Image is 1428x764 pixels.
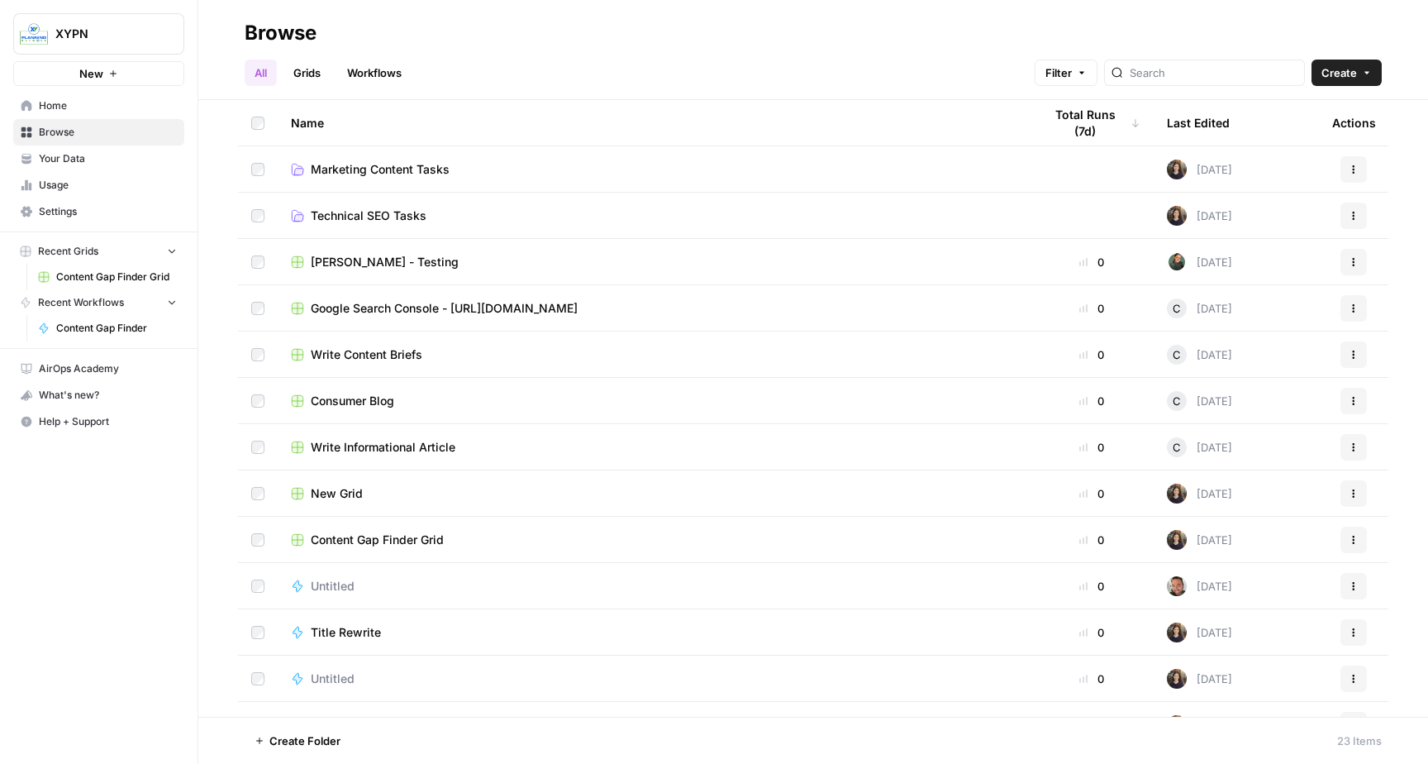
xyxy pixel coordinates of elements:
span: Help + Support [39,414,177,429]
img: XYPN Logo [19,19,49,49]
span: New [79,65,103,82]
span: Your Data [39,151,177,166]
div: 0 [1043,532,1140,548]
a: AirOps Academy [13,356,184,382]
a: Usage [13,172,184,198]
a: Google Search Console - [URL][DOMAIN_NAME] [291,300,1016,317]
span: Home [39,98,177,113]
div: [DATE] [1167,715,1232,735]
span: AEO Content Scoreboard [311,717,448,733]
span: C [1173,393,1181,409]
button: Recent Workflows [13,290,184,315]
div: Name [291,100,1016,146]
span: XYPN [55,26,155,42]
img: si2jdu9bmb2f73rxc0ps2jaykwjj [1167,669,1187,689]
a: Workflows [337,60,412,86]
div: 23 Items [1337,733,1382,749]
div: Browse [245,20,317,46]
a: AEO Content Scoreboard [291,717,1016,733]
span: Usage [39,178,177,193]
div: [DATE] [1167,484,1232,504]
span: Marketing Content Tasks [311,161,450,178]
div: Actions [1332,100,1376,146]
img: si2jdu9bmb2f73rxc0ps2jaykwjj [1167,623,1187,642]
img: l527o4zhpgok0nifbc4b6ffvi97p [1167,576,1187,596]
div: 0 [1043,624,1140,641]
div: [DATE] [1167,252,1232,272]
img: si2jdu9bmb2f73rxc0ps2jaykwjj [1167,715,1187,735]
span: C [1173,300,1181,317]
div: 0 [1043,300,1140,317]
span: New Grid [311,485,363,502]
a: Your Data [13,146,184,172]
div: 0 [1043,485,1140,502]
span: Consumer Blog [311,393,394,409]
img: si2jdu9bmb2f73rxc0ps2jaykwjj [1167,530,1187,550]
input: Search [1130,64,1297,81]
a: Home [13,93,184,119]
span: Content Gap Finder Grid [311,532,444,548]
span: Write Informational Article [311,439,455,456]
div: [DATE] [1167,623,1232,642]
a: All [245,60,277,86]
div: 0 [1043,346,1140,363]
div: 0 [1043,254,1140,270]
a: Title Rewrite [291,624,1016,641]
a: New Grid [291,485,1016,502]
img: si2jdu9bmb2f73rxc0ps2jaykwjj [1167,160,1187,179]
span: [PERSON_NAME] - Testing [311,254,459,270]
div: 0 [1043,439,1140,456]
button: Create Folder [245,728,350,754]
div: [DATE] [1167,576,1232,596]
div: [DATE] [1167,669,1232,689]
a: Consumer Blog [291,393,1016,409]
span: Untitled [311,671,355,687]
div: 0 [1043,393,1140,409]
span: Content Gap Finder Grid [56,270,177,284]
button: Help + Support [13,408,184,435]
div: [DATE] [1167,391,1232,411]
button: Filter [1035,60,1097,86]
button: New [13,61,184,86]
span: C [1173,346,1181,363]
div: Total Runs (7d) [1043,100,1140,146]
img: si2jdu9bmb2f73rxc0ps2jaykwjj [1167,206,1187,226]
button: Recent Grids [13,239,184,264]
a: Technical SEO Tasks [291,208,1016,224]
span: Recent Grids [38,244,98,259]
img: qm830ixv4abw4183xph84z4b7y8g [1167,252,1187,272]
a: Grids [283,60,331,86]
span: Title Rewrite [311,624,381,641]
span: Browse [39,125,177,140]
a: Untitled [291,578,1016,594]
img: si2jdu9bmb2f73rxc0ps2jaykwjj [1167,484,1187,504]
a: Content Gap Finder Grid [31,264,184,290]
span: Create [1321,64,1357,81]
div: [DATE] [1167,298,1232,318]
span: Filter [1045,64,1072,81]
span: Technical SEO Tasks [311,208,426,224]
a: Untitled [291,671,1016,687]
a: Content Gap Finder [31,315,184,341]
div: 0 [1043,717,1140,733]
button: Create [1311,60,1382,86]
span: Recent Workflows [38,295,124,310]
div: [DATE] [1167,345,1232,365]
div: 0 [1043,671,1140,687]
span: Create Folder [269,733,340,749]
div: Last Edited [1167,100,1230,146]
div: [DATE] [1167,530,1232,550]
div: [DATE] [1167,437,1232,457]
a: Content Gap Finder Grid [291,532,1016,548]
a: Write Content Briefs [291,346,1016,363]
a: Browse [13,119,184,146]
div: What's new? [14,383,183,408]
a: Marketing Content Tasks [291,161,1016,178]
button: Workspace: XYPN [13,13,184,55]
button: What's new? [13,382,184,408]
div: 0 [1043,578,1140,594]
span: Settings [39,204,177,219]
div: [DATE] [1167,160,1232,179]
div: [DATE] [1167,206,1232,226]
span: Content Gap Finder [56,321,177,336]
